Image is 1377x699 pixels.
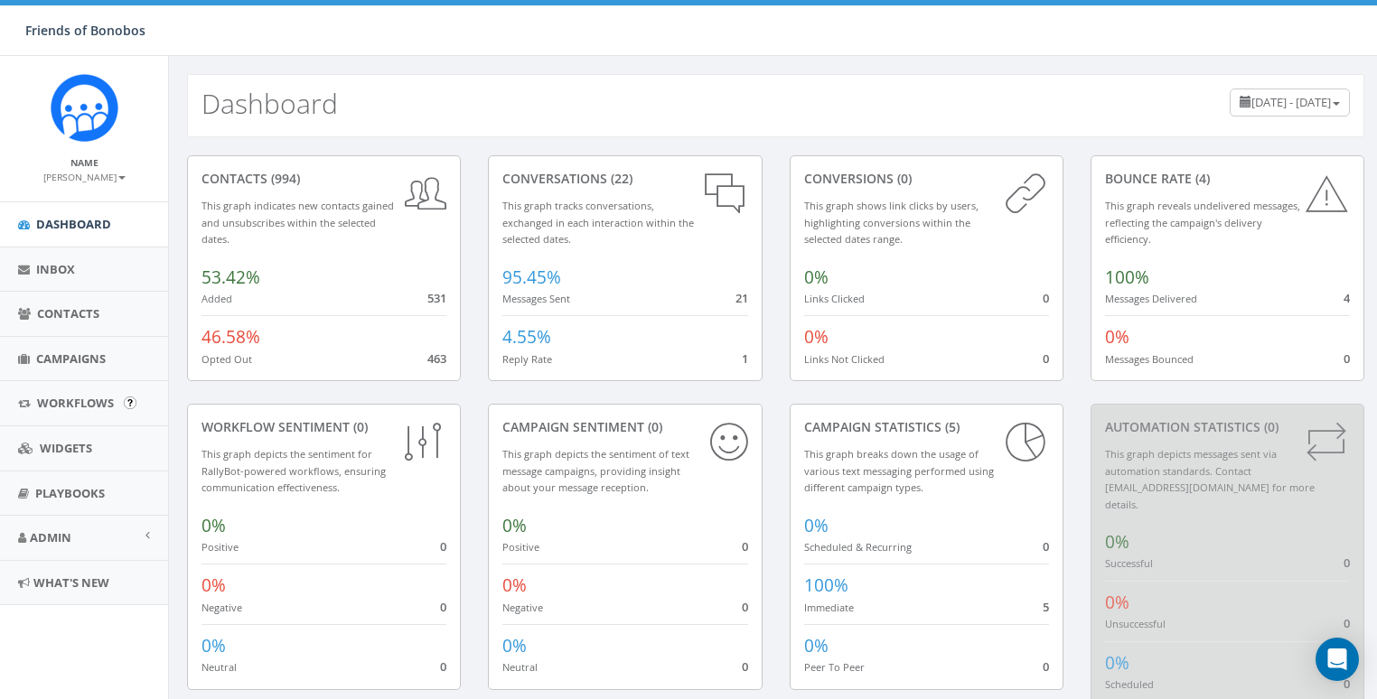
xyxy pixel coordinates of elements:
[742,350,748,367] span: 1
[201,634,226,657] span: 0%
[1105,266,1149,289] span: 100%
[201,601,242,614] small: Negative
[25,22,145,39] span: Friends of Bonobos
[40,440,92,456] span: Widgets
[804,266,829,289] span: 0%
[1344,350,1350,367] span: 0
[427,290,446,306] span: 531
[941,418,960,435] span: (5)
[742,658,748,675] span: 0
[1344,615,1350,631] span: 0
[35,485,105,501] span: Playbooks
[201,89,338,118] h2: Dashboard
[36,350,106,367] span: Campaigns
[742,538,748,555] span: 0
[502,634,527,657] span: 0%
[201,447,386,494] small: This graph depicts the sentiment for RallyBot-powered workflows, ensuring communication effective...
[33,574,109,591] span: What's New
[804,418,1049,436] div: Campaign Statistics
[201,352,252,366] small: Opted Out
[804,573,848,597] span: 100%
[1105,199,1300,246] small: This graph reveals undelivered messages, reflecting the campaign's delivery efficiency.
[1105,325,1129,349] span: 0%
[1105,292,1197,305] small: Messages Delivered
[1043,658,1049,675] span: 0
[36,261,75,277] span: Inbox
[804,540,912,554] small: Scheduled & Recurring
[804,199,979,246] small: This graph shows link clicks by users, highlighting conversions within the selected dates range.
[1105,447,1315,511] small: This graph depicts messages sent via automation standards. Contact [EMAIL_ADDRESS][DOMAIN_NAME] f...
[1105,617,1166,630] small: Unsuccessful
[1043,538,1049,555] span: 0
[1043,290,1049,306] span: 0
[804,292,865,305] small: Links Clicked
[201,266,260,289] span: 53.42%
[1105,170,1350,188] div: Bounce Rate
[201,199,394,246] small: This graph indicates new contacts gained and unsubscribes within the selected dates.
[1260,418,1279,435] span: (0)
[440,599,446,615] span: 0
[43,168,126,184] a: [PERSON_NAME]
[804,601,854,614] small: Immediate
[804,325,829,349] span: 0%
[1316,638,1359,681] div: Open Intercom Messenger
[804,170,1049,188] div: conversions
[502,170,747,188] div: conversations
[37,395,114,411] span: Workflows
[440,658,446,675] span: 0
[804,514,829,537] span: 0%
[427,350,446,367] span: 463
[644,418,662,435] span: (0)
[1344,290,1350,306] span: 4
[502,325,551,349] span: 4.55%
[201,325,260,349] span: 46.58%
[1105,352,1194,366] small: Messages Bounced
[502,292,570,305] small: Messages Sent
[742,599,748,615] span: 0
[51,74,118,142] img: Rally_Corp_Icon.png
[201,170,446,188] div: contacts
[30,529,71,545] span: Admin
[1105,556,1153,570] small: Successful
[124,396,136,409] input: Submit
[201,540,239,554] small: Positive
[502,514,527,537] span: 0%
[201,660,237,674] small: Neutral
[502,199,694,246] small: This graph tracks conversations, exchanged in each interaction within the selected dates.
[502,660,538,674] small: Neutral
[502,540,539,554] small: Positive
[735,290,748,306] span: 21
[607,170,632,187] span: (22)
[894,170,912,187] span: (0)
[804,660,865,674] small: Peer To Peer
[201,514,226,537] span: 0%
[1344,555,1350,571] span: 0
[1192,170,1210,187] span: (4)
[43,171,126,183] small: [PERSON_NAME]
[37,305,99,322] span: Contacts
[804,352,885,366] small: Links Not Clicked
[201,418,446,436] div: Workflow Sentiment
[1344,676,1350,692] span: 0
[201,292,232,305] small: Added
[1105,418,1350,436] div: Automation Statistics
[1105,651,1129,675] span: 0%
[804,447,994,494] small: This graph breaks down the usage of various text messaging performed using different campaign types.
[502,418,747,436] div: Campaign Sentiment
[267,170,300,187] span: (994)
[70,156,98,169] small: Name
[440,538,446,555] span: 0
[1105,591,1129,614] span: 0%
[502,601,543,614] small: Negative
[1043,350,1049,367] span: 0
[1251,94,1331,110] span: [DATE] - [DATE]
[502,266,561,289] span: 95.45%
[804,634,829,657] span: 0%
[502,352,552,366] small: Reply Rate
[350,418,368,435] span: (0)
[36,216,111,232] span: Dashboard
[1105,530,1129,554] span: 0%
[201,573,226,597] span: 0%
[502,573,527,597] span: 0%
[1105,677,1154,691] small: Scheduled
